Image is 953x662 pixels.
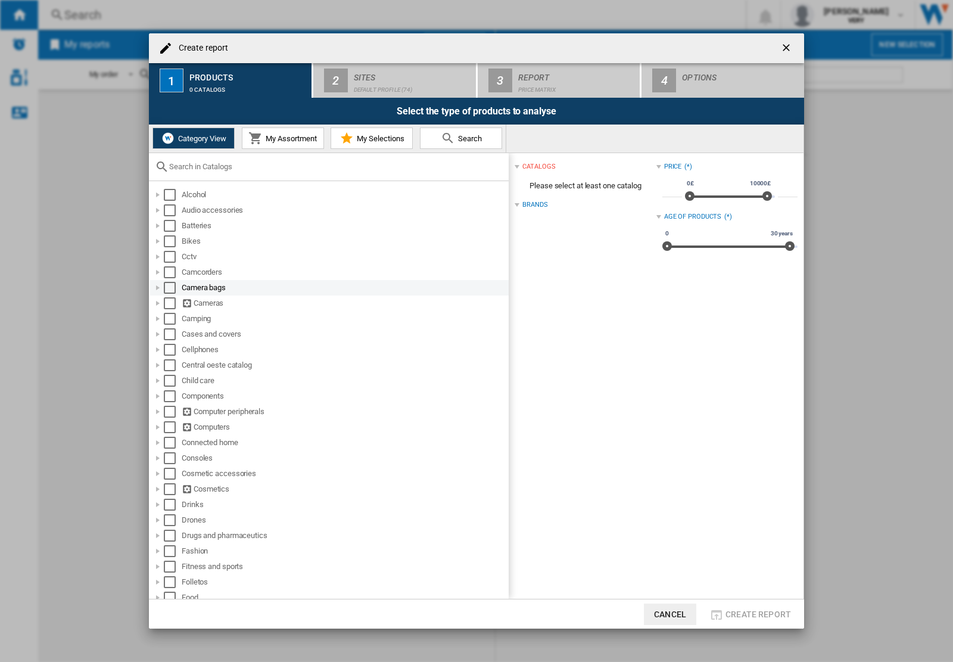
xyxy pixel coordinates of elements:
div: Audio accessories [182,204,507,216]
div: Cellphones [182,344,507,356]
md-checkbox: Select [164,421,182,433]
div: Camera bags [182,282,507,294]
button: My Assortment [242,128,324,149]
md-checkbox: Select [164,359,182,371]
md-checkbox: Select [164,545,182,557]
div: Sites [354,68,471,80]
div: Computer peripherals [182,406,507,418]
ng-md-icon: getI18NText('BUTTONS.CLOSE_DIALOG') [780,42,795,56]
span: My Selections [354,134,404,143]
md-checkbox: Select [164,235,182,247]
md-checkbox: Select [164,313,182,325]
div: Central oeste catalog [182,359,507,371]
div: Consoles [182,452,507,464]
div: Drugs and pharmaceutics [182,530,507,542]
div: Fashion [182,545,507,557]
div: Fitness and sports [182,561,507,573]
md-checkbox: Select [164,375,182,387]
input: Search in Catalogs [169,162,503,171]
button: getI18NText('BUTTONS.CLOSE_DIALOG') [776,36,799,60]
div: Cosmetic accessories [182,468,507,480]
div: Camcorders [182,266,507,278]
div: Food [182,592,507,604]
div: Child care [182,375,507,387]
md-checkbox: Select [164,483,182,495]
div: 1 [160,69,183,92]
button: Create report [706,604,795,625]
md-checkbox: Select [164,406,182,418]
md-checkbox: Select [164,561,182,573]
button: 2 Sites Default profile (74) [313,63,477,98]
md-checkbox: Select [164,468,182,480]
span: Create report [725,610,791,619]
div: Cameras [182,297,507,309]
md-checkbox: Select [164,328,182,340]
div: 2 [324,69,348,92]
md-checkbox: Select [164,251,182,263]
div: Select the type of products to analyse [149,98,804,125]
span: 0 [664,229,671,238]
md-checkbox: Select [164,390,182,402]
div: Computers [182,421,507,433]
span: Please select at least one catalog [515,175,656,197]
md-checkbox: Select [164,282,182,294]
md-checkbox: Select [164,499,182,511]
div: Connected home [182,437,507,449]
div: Bikes [182,235,507,247]
button: My Selections [331,128,413,149]
div: Default profile (74) [354,80,471,93]
div: 3 [488,69,512,92]
button: Search [420,128,502,149]
button: 4 Options [641,63,804,98]
button: 1 Products 0 catalogs [149,63,313,98]
md-checkbox: Select [164,344,182,356]
div: catalogs [522,162,555,172]
button: Cancel [644,604,696,625]
div: Batteries [182,220,507,232]
div: Age of products [664,212,722,222]
div: Report [518,68,636,80]
div: Brands [522,200,547,210]
div: Camping [182,313,507,325]
md-checkbox: Select [164,297,182,309]
div: Alcohol [182,189,507,201]
span: Search [455,134,482,143]
md-checkbox: Select [164,266,182,278]
span: 0£ [685,179,696,188]
md-checkbox: Select [164,437,182,449]
div: Price [664,162,682,172]
span: Category View [175,134,226,143]
md-checkbox: Select [164,204,182,216]
div: Cosmetics [182,483,507,495]
div: Options [682,68,799,80]
div: Drones [182,514,507,526]
span: 10000£ [748,179,773,188]
div: Components [182,390,507,402]
div: Folletos [182,576,507,588]
h4: Create report [173,42,228,54]
div: Drinks [182,499,507,511]
div: Cases and covers [182,328,507,340]
div: Cctv [182,251,507,263]
div: Price Matrix [518,80,636,93]
md-checkbox: Select [164,592,182,604]
span: 30 years [769,229,795,238]
md-checkbox: Select [164,189,182,201]
div: 4 [652,69,676,92]
span: My Assortment [263,134,317,143]
div: Products [189,68,307,80]
img: wiser-icon-white.png [161,131,175,145]
md-checkbox: Select [164,576,182,588]
md-checkbox: Select [164,530,182,542]
button: 3 Report Price Matrix [478,63,641,98]
md-checkbox: Select [164,452,182,464]
div: 0 catalogs [189,80,307,93]
md-checkbox: Select [164,220,182,232]
md-checkbox: Select [164,514,182,526]
button: Category View [152,128,235,149]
